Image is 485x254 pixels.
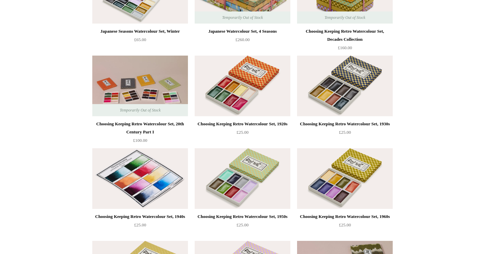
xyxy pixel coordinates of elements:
div: Choosing Keeping Retro Watercolour Set, 1920s [196,120,289,128]
a: Choosing Keeping Retro Watercolour Set, 1920s £25.00 [195,120,290,148]
a: Japanese Seasons Watercolour Set, Winter £65.00 [92,27,188,55]
a: Choosing Keeping Retro Watercolour Set, 1930s Choosing Keeping Retro Watercolour Set, 1930s [297,56,393,116]
div: Choosing Keeping Retro Watercolour Set, 1940s [94,213,186,221]
img: Choosing Keeping Retro Watercolour Set, 1920s [195,56,290,116]
span: £100.00 [133,138,147,143]
span: £25.00 [134,222,146,227]
span: Temporarily Out of Stock [318,11,372,24]
img: Choosing Keeping Retro Watercolour Set, 1940s [92,148,188,209]
a: Choosing Keeping Retro Watercolour Set, Decades Collection £160.00 [297,27,393,55]
a: Choosing Keeping Retro Watercolour Set, 1920s Choosing Keeping Retro Watercolour Set, 1920s [195,56,290,116]
a: Choosing Keeping Retro Watercolour Set, 1950s Choosing Keeping Retro Watercolour Set, 1950s [195,148,290,209]
img: Choosing Keeping Retro Watercolour Set, 1950s [195,148,290,209]
span: £160.00 [338,45,352,50]
div: Choosing Keeping Retro Watercolour Set, Decades Collection [299,27,391,43]
a: Choosing Keeping Retro Watercolour Set, 1940s Choosing Keeping Retro Watercolour Set, 1940s [92,148,188,209]
span: Temporarily Out of Stock [113,104,167,116]
div: Japanese Watercolour Set, 4 Seasons [196,27,289,35]
div: Choosing Keeping Retro Watercolour Set, 1960s [299,213,391,221]
a: Choosing Keeping Retro Watercolour Set, 1940s £25.00 [92,213,188,240]
img: Choosing Keeping Retro Watercolour Set, 20th Century Part I [92,56,188,116]
img: Choosing Keeping Retro Watercolour Set, 1960s [297,148,393,209]
img: Choosing Keeping Retro Watercolour Set, 1930s [297,56,393,116]
div: Choosing Keeping Retro Watercolour Set, 20th Century Part I [94,120,186,136]
a: Choosing Keeping Retro Watercolour Set, 1950s £25.00 [195,213,290,240]
a: Choosing Keeping Retro Watercolour Set, 1930s £25.00 [297,120,393,148]
a: Choosing Keeping Retro Watercolour Set, 20th Century Part I £100.00 [92,120,188,148]
span: £25.00 [236,222,249,227]
div: Choosing Keeping Retro Watercolour Set, 1950s [196,213,289,221]
span: Temporarily Out of Stock [215,11,269,24]
span: £65.00 [134,37,146,42]
span: £25.00 [339,130,351,135]
a: Choosing Keeping Retro Watercolour Set, 20th Century Part I Choosing Keeping Retro Watercolour Se... [92,56,188,116]
span: £260.00 [235,37,250,42]
a: Choosing Keeping Retro Watercolour Set, 1960s £25.00 [297,213,393,240]
span: £25.00 [339,222,351,227]
a: Choosing Keeping Retro Watercolour Set, 1960s Choosing Keeping Retro Watercolour Set, 1960s [297,148,393,209]
div: Choosing Keeping Retro Watercolour Set, 1930s [299,120,391,128]
span: £25.00 [236,130,249,135]
div: Japanese Seasons Watercolour Set, Winter [94,27,186,35]
a: Japanese Watercolour Set, 4 Seasons £260.00 [195,27,290,55]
